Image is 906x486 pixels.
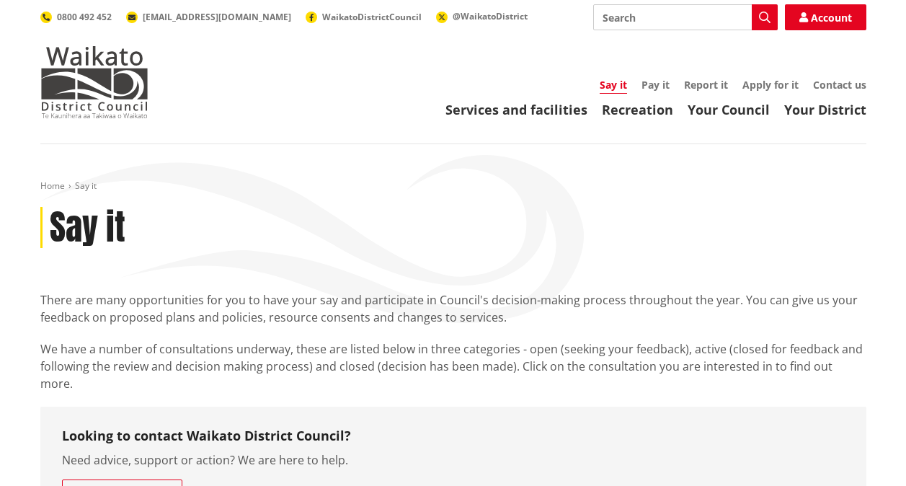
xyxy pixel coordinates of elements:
h1: Say it [50,207,125,249]
p: We have a number of consultations underway, these are listed below in three categories - open (se... [40,340,866,392]
a: Your District [784,101,866,118]
a: Services and facilities [445,101,587,118]
a: 0800 492 452 [40,11,112,23]
a: Pay it [641,78,670,92]
span: Say it [75,180,97,192]
a: Say it [600,78,627,94]
span: 0800 492 452 [57,11,112,23]
a: Recreation [602,101,673,118]
a: WaikatoDistrictCouncil [306,11,422,23]
img: Waikato District Council - Te Kaunihera aa Takiwaa o Waikato [40,46,148,118]
p: There are many opportunities for you to have your say and participate in Council's decision-makin... [40,291,866,326]
h3: Looking to contact Waikato District Council? [62,428,845,444]
span: [EMAIL_ADDRESS][DOMAIN_NAME] [143,11,291,23]
a: Contact us [813,78,866,92]
span: @WaikatoDistrict [453,10,528,22]
a: Report it [684,78,728,92]
input: Search input [593,4,778,30]
span: WaikatoDistrictCouncil [322,11,422,23]
a: @WaikatoDistrict [436,10,528,22]
a: Apply for it [742,78,799,92]
a: Home [40,180,65,192]
a: Account [785,4,866,30]
p: Need advice, support or action? We are here to help. [62,451,845,469]
a: Your Council [688,101,770,118]
nav: breadcrumb [40,180,866,193]
a: [EMAIL_ADDRESS][DOMAIN_NAME] [126,11,291,23]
